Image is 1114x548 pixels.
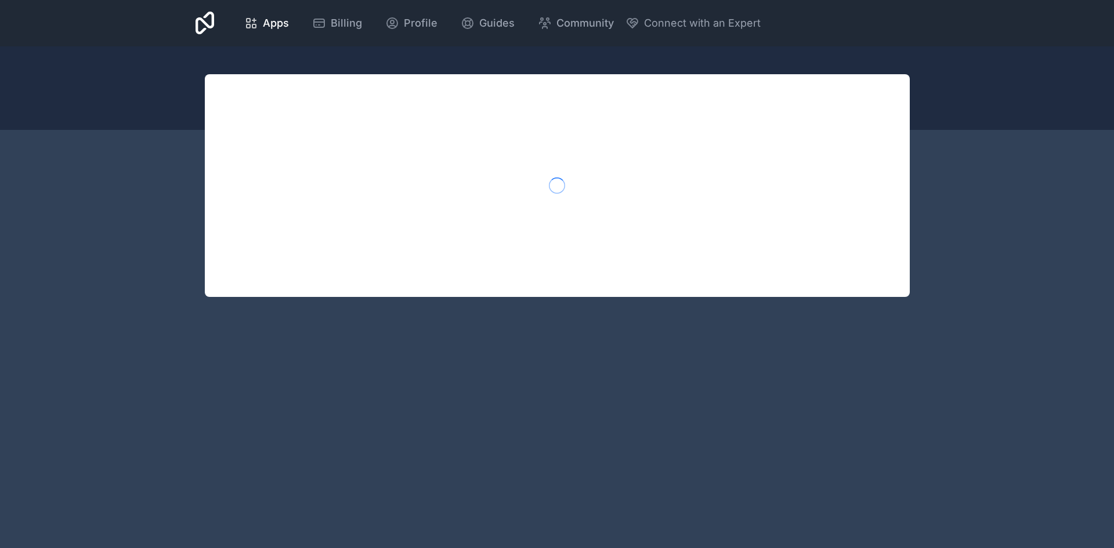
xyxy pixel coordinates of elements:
a: Billing [303,10,371,36]
a: Profile [376,10,447,36]
span: Profile [404,15,437,31]
a: Community [529,10,623,36]
span: Billing [331,15,362,31]
button: Connect with an Expert [625,15,761,31]
span: Connect with an Expert [644,15,761,31]
span: Community [556,15,614,31]
span: Apps [263,15,289,31]
span: Guides [479,15,515,31]
a: Apps [235,10,298,36]
a: Guides [451,10,524,36]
